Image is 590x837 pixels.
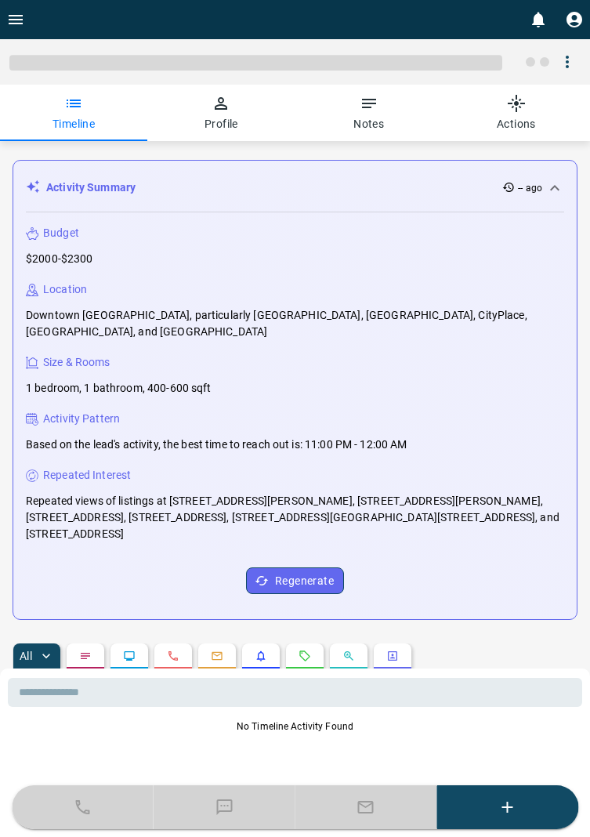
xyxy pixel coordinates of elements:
[79,650,92,662] svg: Notes
[46,179,136,196] p: Activity Summary
[386,650,399,662] svg: Agent Actions
[43,281,87,298] p: Location
[147,85,295,141] button: Profile
[342,650,355,662] svg: Opportunities
[26,251,92,267] p: $2000-$2300
[20,650,32,661] p: All
[26,437,407,453] p: Based on the lead's activity, the best time to reach out is: 11:00 PM - 12:00 AM
[123,650,136,662] svg: Lead Browsing Activity
[246,567,344,594] button: Regenerate
[43,354,110,371] p: Size & Rooms
[255,650,267,662] svg: Listing Alerts
[43,225,79,241] p: Budget
[518,181,542,195] p: -- ago
[8,719,582,734] p: No Timeline Activity Found
[211,650,223,662] svg: Emails
[443,85,590,141] button: Actions
[559,4,590,35] button: Profile
[295,85,443,141] button: Notes
[26,380,212,397] p: 1 bedroom, 1 bathroom, 400-600 sqft
[167,650,179,662] svg: Calls
[26,493,564,542] p: Repeated views of listings at [STREET_ADDRESS][PERSON_NAME], [STREET_ADDRESS][PERSON_NAME], [STRE...
[299,650,311,662] svg: Requests
[43,467,131,484] p: Repeated Interest
[43,411,120,427] p: Activity Pattern
[26,173,564,202] div: Activity Summary-- ago
[26,307,564,340] p: Downtown [GEOGRAPHIC_DATA], particularly [GEOGRAPHIC_DATA], [GEOGRAPHIC_DATA], CityPlace, [GEOGRA...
